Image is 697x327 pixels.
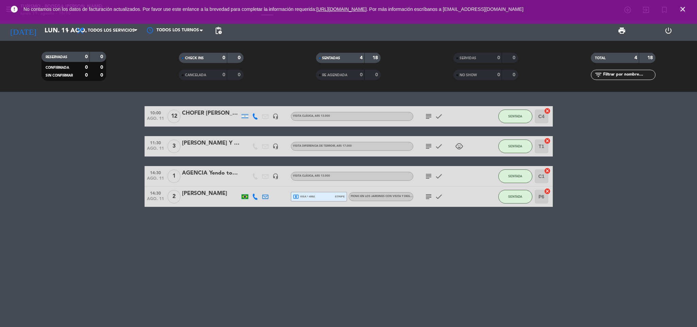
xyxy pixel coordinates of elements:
[322,73,347,77] span: RE AGENDADA
[455,142,463,150] i: child_care
[147,176,164,184] span: ago. 11
[238,55,242,60] strong: 0
[222,55,225,60] strong: 0
[513,55,517,60] strong: 0
[293,175,330,177] span: VISITA CLÁSICA
[645,20,692,41] div: LOG OUT
[23,6,524,12] span: No contamos con los datos de facturación actualizados. Por favor use este enlance a la brevedad p...
[222,72,225,77] strong: 0
[594,71,602,79] i: filter_list
[425,193,433,201] i: subject
[85,65,88,70] strong: 0
[182,139,240,148] div: [PERSON_NAME] Y [PERSON_NAME]
[147,116,164,124] span: ago. 11
[425,112,433,120] i: subject
[544,167,551,174] i: cancel
[293,194,315,200] span: visa * 4992
[293,115,330,117] span: VISITA CLÁSICA
[167,110,181,123] span: 12
[335,145,352,147] span: , ARS 17.000
[498,169,532,183] button: SENTADA
[435,112,443,120] i: check
[595,56,605,60] span: TOTAL
[214,27,222,35] span: pending_actions
[498,110,532,123] button: SENTADA
[100,73,104,78] strong: 0
[313,175,330,177] span: , ARS 13.000
[5,23,41,38] i: [DATE]
[272,173,279,179] i: headset_mic
[313,115,330,117] span: , ARS 13.000
[147,138,164,146] span: 11:30
[360,72,363,77] strong: 0
[316,6,367,12] a: [URL][DOMAIN_NAME]
[435,142,443,150] i: check
[85,54,88,59] strong: 0
[435,193,443,201] i: check
[513,72,517,77] strong: 0
[147,146,164,154] span: ago. 11
[147,109,164,116] span: 10:00
[634,55,637,60] strong: 4
[63,27,71,35] i: arrow_drop_down
[182,109,240,118] div: CHOFER [PERSON_NAME]
[647,55,654,60] strong: 18
[425,142,433,150] i: subject
[375,72,379,77] strong: 0
[602,71,655,79] input: Filtrar por nombre...
[272,143,279,149] i: headset_mic
[497,55,500,60] strong: 0
[618,27,626,35] span: print
[46,74,73,77] span: SIN CONFIRMAR
[544,188,551,195] i: cancel
[185,73,206,77] span: CANCELADA
[85,73,88,78] strong: 0
[544,108,551,114] i: cancel
[293,194,299,200] i: local_atm
[147,168,164,176] span: 14:30
[100,65,104,70] strong: 0
[508,144,522,148] span: SENTADA
[238,72,242,77] strong: 0
[679,5,687,13] i: close
[508,195,522,198] span: SENTADA
[544,137,551,144] i: cancel
[497,72,500,77] strong: 0
[167,169,181,183] span: 1
[167,190,181,203] span: 2
[185,56,204,60] span: CHECK INS
[372,55,379,60] strong: 18
[293,145,352,147] span: VISITA DIFERENCIA DE TERROIR
[335,194,345,199] span: stripe
[360,55,363,60] strong: 4
[498,140,532,153] button: SENTADA
[351,195,436,198] span: PICNIC EN LOS JARDINES CON VISITA Y DEGUSTACIÓN CLÁSICA
[664,27,673,35] i: power_settings_new
[322,56,340,60] span: SENTADAS
[460,73,477,77] span: NO SHOW
[425,172,433,180] i: subject
[182,169,240,178] div: AGENCIA Yendo tours
[88,28,135,33] span: Todos los servicios
[167,140,181,153] span: 3
[100,54,104,59] strong: 0
[498,190,532,203] button: SENTADA
[182,189,240,198] div: [PERSON_NAME]
[10,5,18,13] i: error
[46,55,67,59] span: RESERVADAS
[46,66,69,69] span: CONFIRMADA
[147,189,164,197] span: 14:30
[508,114,522,118] span: SENTADA
[367,6,524,12] a: . Por más información escríbanos a [EMAIL_ADDRESS][DOMAIN_NAME]
[147,197,164,205] span: ago. 11
[460,56,476,60] span: SERVIDAS
[508,174,522,178] span: SENTADA
[272,113,279,119] i: headset_mic
[435,172,443,180] i: check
